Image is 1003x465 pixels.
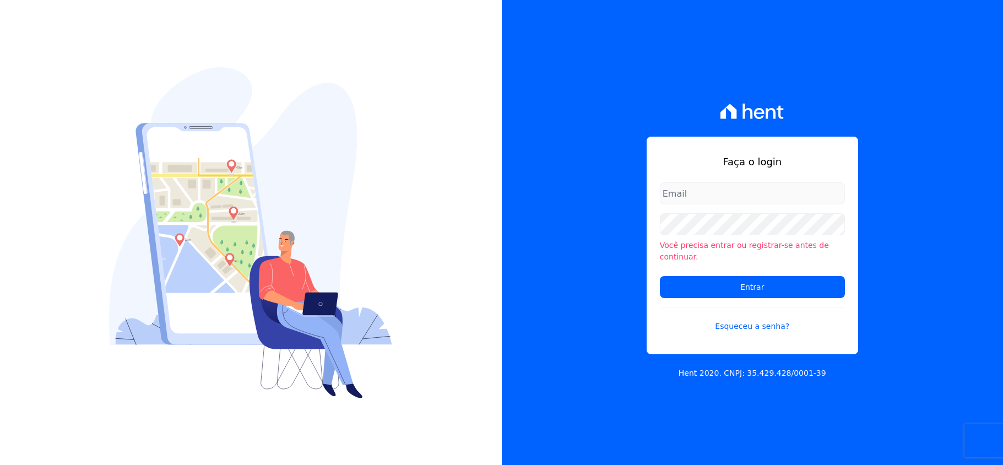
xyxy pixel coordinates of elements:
li: Você precisa entrar ou registrar-se antes de continuar. [660,240,845,263]
input: Entrar [660,276,845,298]
img: Login [109,67,392,398]
p: Hent 2020. CNPJ: 35.429.428/0001-39 [679,367,826,379]
h1: Faça o login [660,154,845,169]
a: Esqueceu a senha? [660,307,845,332]
input: Email [660,182,845,204]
